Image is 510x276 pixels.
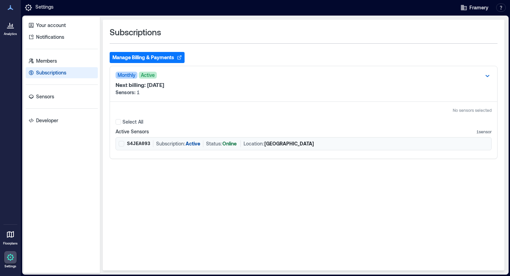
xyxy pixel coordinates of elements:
p: Members [36,57,57,64]
div: Select sensor S4JEA093S4JEA093Subscription:ActiveStatus:OnlineLocation:[GEOGRAPHIC_DATA] [116,137,492,150]
strong: Sensors: [116,89,135,95]
p: Active [186,140,200,147]
span: Framery [469,4,488,11]
p: Status: [206,140,222,147]
a: Sensors [26,91,98,102]
p: Your account [36,22,66,29]
span: Active [139,72,157,79]
p: Location: [244,140,264,147]
a: Subscriptions [26,67,98,78]
p: Settings [35,3,53,12]
div: MonthlyActiveNext billing: [DATE]Sensors: 1 [110,66,497,101]
p: Subscriptions [36,69,66,76]
p: Developer [36,117,58,124]
p: Next billing: [DATE] [116,81,164,88]
span: Monthly [116,72,137,79]
a: Notifications [26,32,98,43]
p: 1 [116,89,139,96]
a: Developer [26,115,98,126]
button: Framery [458,2,491,13]
a: Members [26,55,98,66]
p: S4JEA093 [127,140,150,147]
a: Settings [2,249,19,270]
p: Subscription: [156,140,185,147]
p: Sensors [36,93,54,100]
p: 1 sensor [476,128,492,135]
p: Floorplans [3,241,18,246]
a: Floorplans [1,226,20,248]
p: Settings [5,264,16,268]
p: Select All [122,118,143,125]
p: [GEOGRAPHIC_DATA] [264,140,314,147]
p: Online [222,140,237,147]
p: Notifications [36,34,64,41]
a: Your account [26,20,98,31]
p: No sensors selected [453,107,492,114]
p: Active Sensors [116,128,149,135]
a: Analytics [2,17,19,38]
span: Subscriptions [110,27,161,38]
button: Manage Billing & Payments [110,52,185,63]
p: Analytics [4,32,17,36]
